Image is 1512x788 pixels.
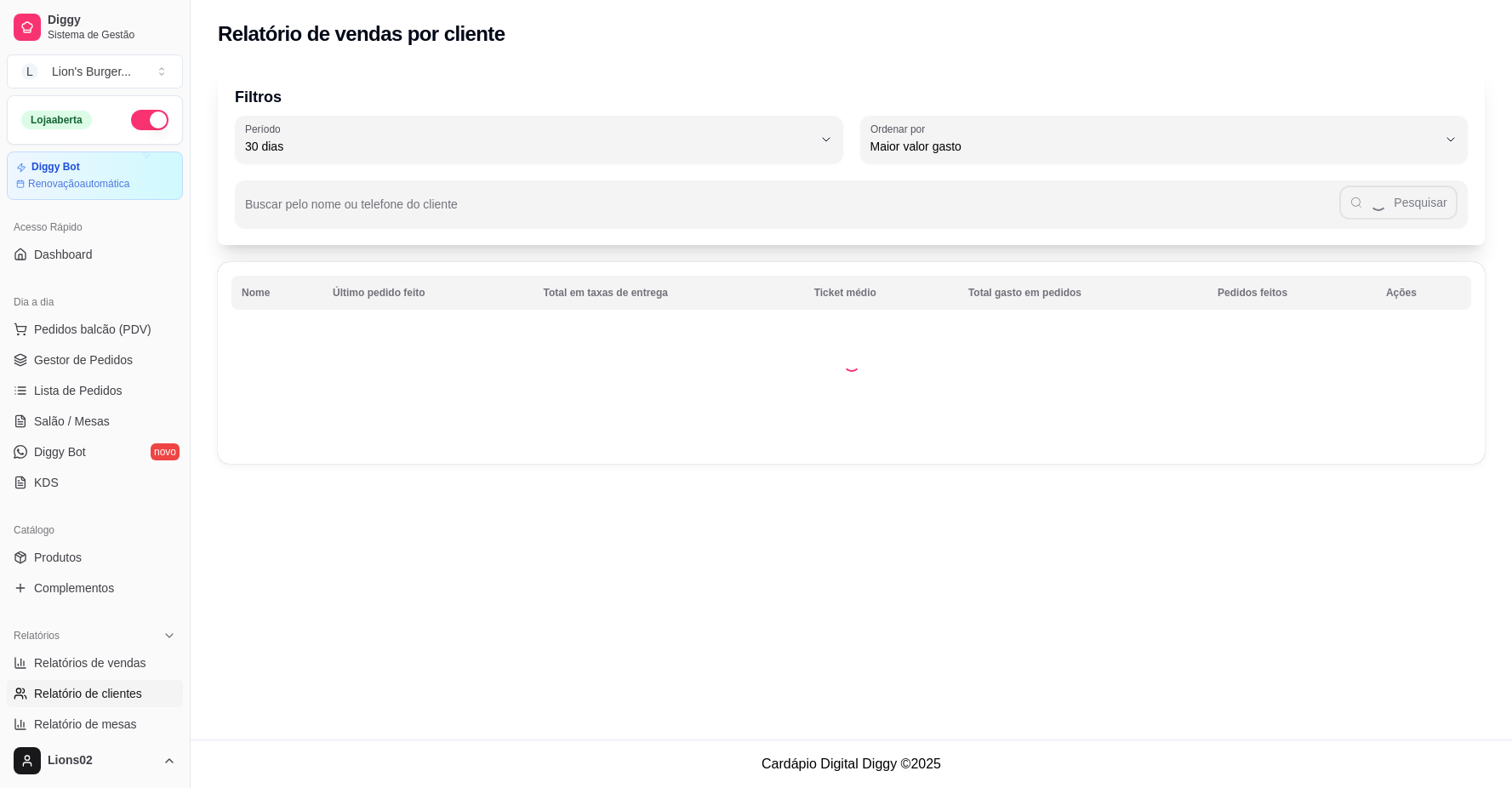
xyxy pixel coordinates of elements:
span: Lista de Pedidos [34,382,123,399]
a: Complementos [7,574,183,602]
div: Loading [843,355,860,372]
article: Diggy Bot [31,161,80,174]
span: Lions02 [48,753,156,768]
a: Salão / Mesas [7,408,183,435]
a: Relatórios de vendas [7,649,183,677]
span: Pedidos balcão (PDV) [34,321,151,338]
button: Select a team [7,54,183,89]
span: Dashboard [34,246,93,263]
span: Relatórios [14,629,60,642]
p: Filtros [235,85,1468,109]
article: Renovação automática [28,177,129,191]
span: Gestor de Pedidos [34,351,133,368]
div: Catálogo [7,517,183,544]
a: Relatório de clientes [7,680,183,707]
a: Diggy Botnovo [7,438,183,465]
h2: Relatório de vendas por cliente [218,20,505,48]
span: L [21,63,38,80]
span: Sistema de Gestão [48,28,176,42]
div: Loja aberta [21,111,92,129]
span: Relatório de mesas [34,716,137,733]
div: Lion's Burger ... [52,63,131,80]
span: Relatórios de vendas [34,654,146,671]
span: Complementos [34,580,114,597]
button: Lions02 [7,740,183,781]
button: Alterar Status [131,110,168,130]
input: Buscar pelo nome ou telefone do cliente [245,203,1339,220]
footer: Cardápio Digital Diggy © 2025 [191,739,1512,788]
span: Maior valor gasto [870,138,1438,155]
a: Lista de Pedidos [7,377,183,404]
a: KDS [7,469,183,496]
a: Dashboard [7,241,183,268]
label: Período [245,122,286,136]
a: Relatório de mesas [7,711,183,738]
a: DiggySistema de Gestão [7,7,183,48]
span: Relatório de clientes [34,685,142,702]
span: Salão / Mesas [34,413,110,430]
button: Ordenar porMaior valor gasto [860,116,1469,163]
span: Diggy [48,13,176,28]
a: Produtos [7,544,183,571]
div: Dia a dia [7,288,183,316]
span: 30 dias [245,138,813,155]
button: Pedidos balcão (PDV) [7,316,183,343]
span: KDS [34,474,59,491]
span: Produtos [34,549,82,566]
button: Período30 dias [235,116,843,163]
label: Ordenar por [870,122,931,136]
div: Acesso Rápido [7,214,183,241]
a: Diggy BotRenovaçãoautomática [7,151,183,200]
a: Gestor de Pedidos [7,346,183,374]
span: Diggy Bot [34,443,86,460]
